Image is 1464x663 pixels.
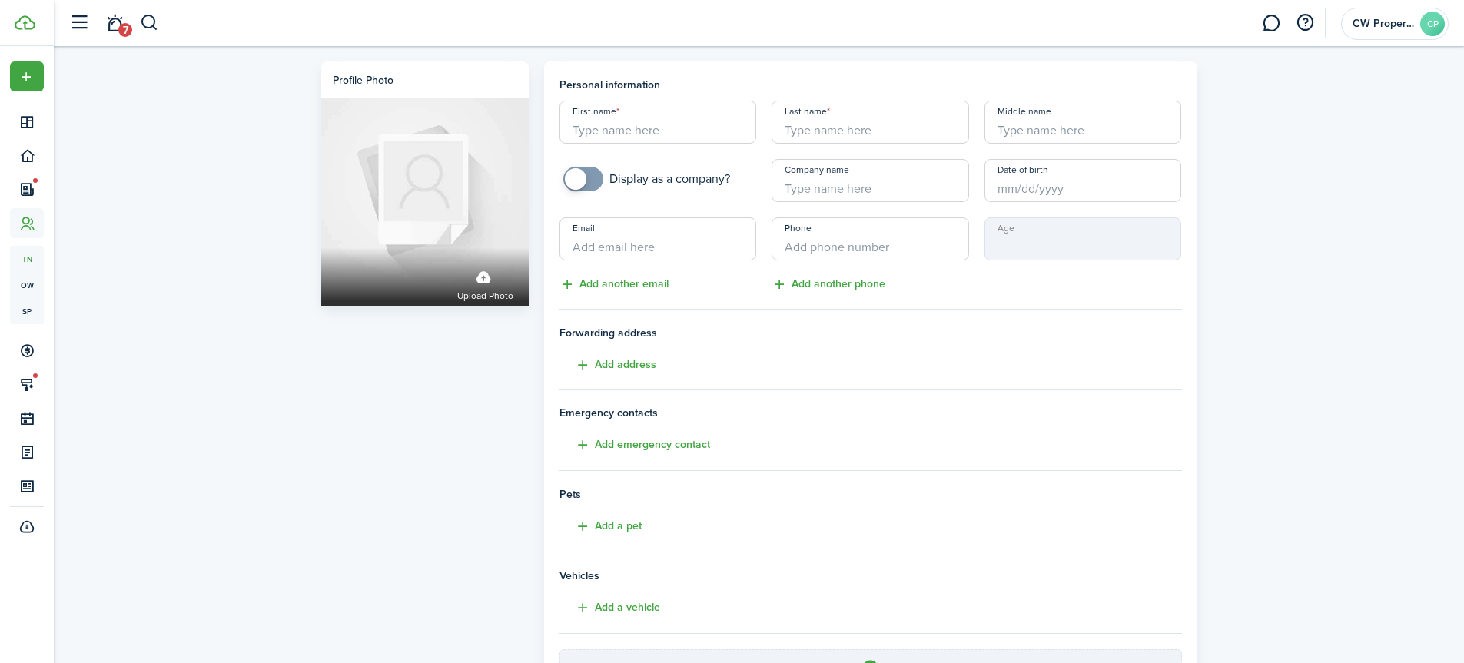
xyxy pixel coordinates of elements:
div: Profile photo [333,72,393,88]
button: Add a pet [559,518,642,535]
span: Forwarding address [559,325,1182,341]
button: Open menu [10,61,44,91]
h4: Personal information [559,77,1182,93]
h4: Emergency contacts [559,405,1182,421]
input: Type name here [772,101,969,144]
h4: Pets [559,486,1182,502]
input: Type name here [772,159,969,202]
input: mm/dd/yyyy [984,159,1182,202]
h4: Vehicles [559,568,1182,584]
a: Messaging [1257,4,1286,43]
img: TenantCloud [15,15,35,30]
button: Add address [559,356,656,374]
a: sp [10,298,44,324]
button: Search [140,10,159,36]
input: Type name here [559,101,757,144]
button: Add another email [559,276,669,293]
avatar-text: CP [1420,12,1445,36]
button: Add a vehicle [559,599,660,617]
button: Open resource center [1292,10,1318,36]
input: Add phone number [772,217,969,260]
label: Upload photo [457,264,513,304]
button: Add emergency contact [559,436,710,454]
input: Add email here [559,217,757,260]
span: 7 [118,23,132,37]
span: Upload photo [457,289,513,304]
span: CW Properties [1353,18,1414,29]
a: ow [10,272,44,298]
button: Add another phone [772,276,885,293]
a: tn [10,246,44,272]
input: Type name here [984,101,1182,144]
button: Open sidebar [65,8,94,38]
a: Notifications [100,4,129,43]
